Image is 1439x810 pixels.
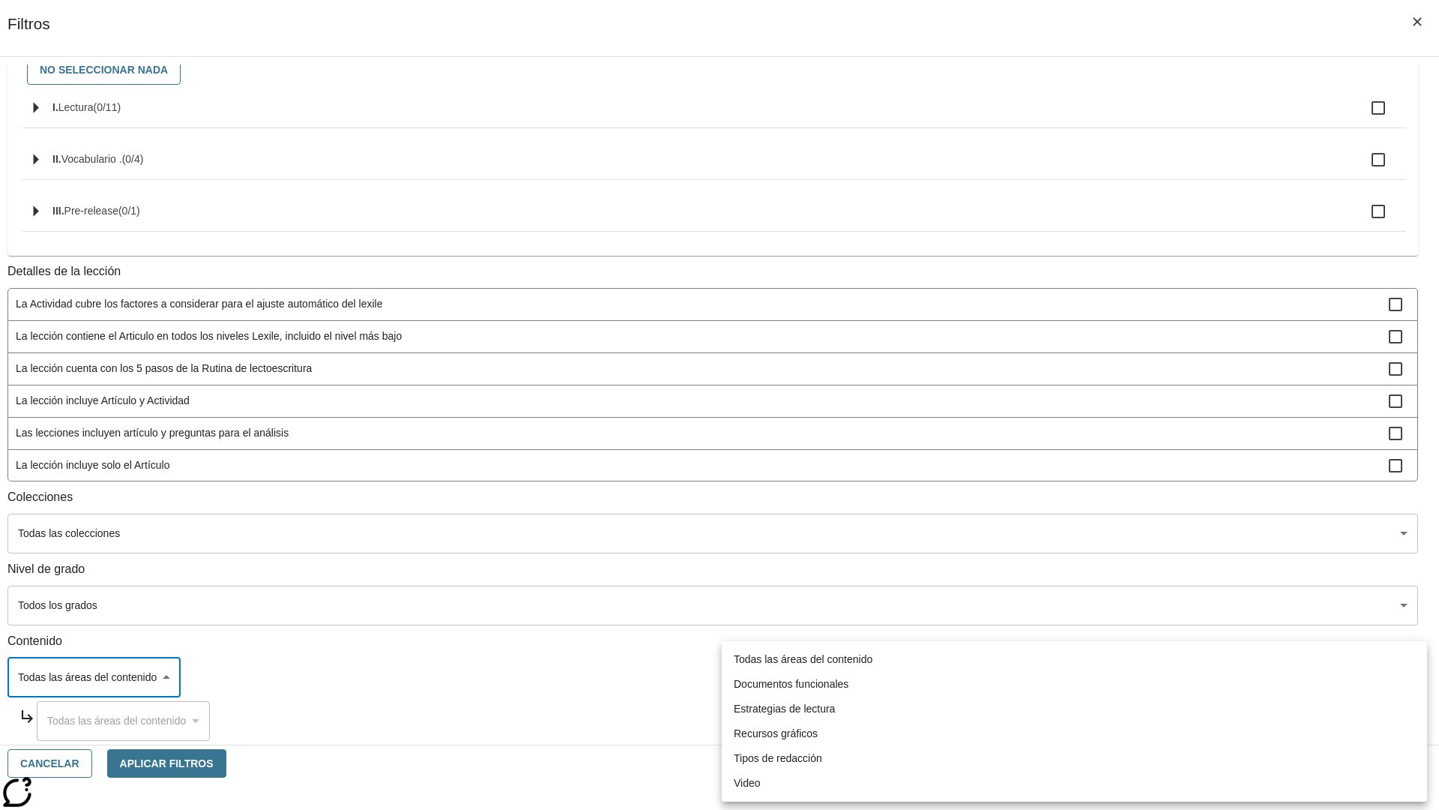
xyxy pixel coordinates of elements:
li: Recursos gráficos [722,721,1427,746]
li: Documentos funcionales [722,672,1427,697]
li: Tipos de redacción [722,746,1427,771]
li: Estrategias de lectura [722,697,1427,721]
li: Todas las áreas del contenido [722,647,1427,672]
ul: Seleccione el Contenido [722,641,1427,802]
li: Video [722,771,1427,796]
